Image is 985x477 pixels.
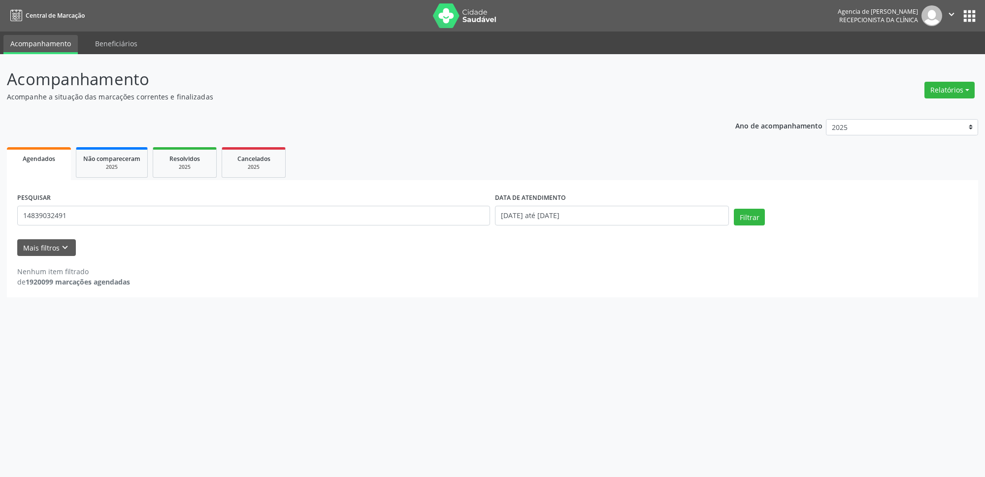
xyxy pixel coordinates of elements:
button: apps [961,7,978,25]
p: Ano de acompanhamento [735,119,822,131]
a: Beneficiários [88,35,144,52]
div: Nenhum item filtrado [17,266,130,277]
div: 2025 [229,163,278,171]
a: Acompanhamento [3,35,78,54]
span: Cancelados [237,155,270,163]
span: Não compareceram [83,155,140,163]
label: PESQUISAR [17,191,51,206]
input: Nome, código do beneficiário ou CPF [17,206,490,225]
button: Filtrar [734,209,765,225]
div: Agencia de [PERSON_NAME] [838,7,918,16]
label: DATA DE ATENDIMENTO [495,191,566,206]
button: Mais filtroskeyboard_arrow_down [17,239,76,256]
input: Selecione um intervalo [495,206,729,225]
i: keyboard_arrow_down [60,242,70,253]
button:  [942,5,961,26]
span: Central de Marcação [26,11,85,20]
span: Resolvidos [169,155,200,163]
p: Acompanhe a situação das marcações correntes e finalizadas [7,92,687,102]
strong: 1920099 marcações agendadas [26,277,130,286]
img: img [921,5,942,26]
div: 2025 [83,163,140,171]
div: 2025 [160,163,209,171]
button: Relatórios [924,82,975,98]
a: Central de Marcação [7,7,85,24]
i:  [946,9,957,20]
span: Agendados [23,155,55,163]
span: Recepcionista da clínica [839,16,918,24]
div: de [17,277,130,287]
p: Acompanhamento [7,67,687,92]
